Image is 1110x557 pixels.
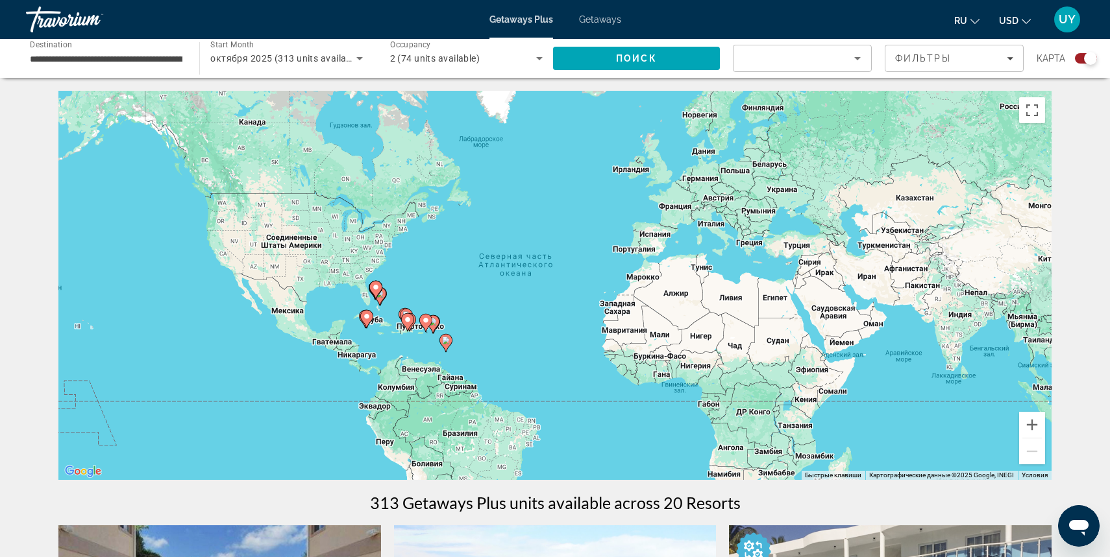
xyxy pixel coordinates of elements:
[869,471,1014,479] span: Картографические данные ©2025 Google, INEGI
[616,53,657,64] span: Поиск
[1022,471,1048,479] a: Условия (ссылка откроется в новой вкладке)
[579,14,621,25] a: Getaways
[30,40,72,49] span: Destination
[1037,49,1065,67] span: карта
[390,40,431,49] span: Occupancy
[954,16,967,26] span: ru
[1059,13,1076,26] span: UY
[744,51,861,66] mat-select: Sort by
[210,53,362,64] span: октября 2025 (313 units available)
[999,11,1031,30] button: Change currency
[1019,438,1045,464] button: Уменьшить
[1050,6,1084,33] button: User Menu
[1019,412,1045,438] button: Увеличить
[1019,97,1045,123] button: Включить полноэкранный режим
[210,40,254,49] span: Start Month
[26,3,156,36] a: Travorium
[954,11,980,30] button: Change language
[895,53,951,64] span: Фильтры
[553,47,720,70] button: Search
[370,493,741,512] h1: 313 Getaways Plus units available across 20 Resorts
[30,51,182,67] input: Select destination
[390,53,480,64] span: 2 (74 units available)
[1058,505,1100,547] iframe: Кнопка запуска окна обмена сообщениями
[999,16,1018,26] span: USD
[885,45,1024,72] button: Filters
[805,471,861,480] button: Быстрые клавиши
[62,463,105,480] a: Открыть эту область в Google Картах (в новом окне)
[62,463,105,480] img: Google
[489,14,553,25] a: Getaways Plus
